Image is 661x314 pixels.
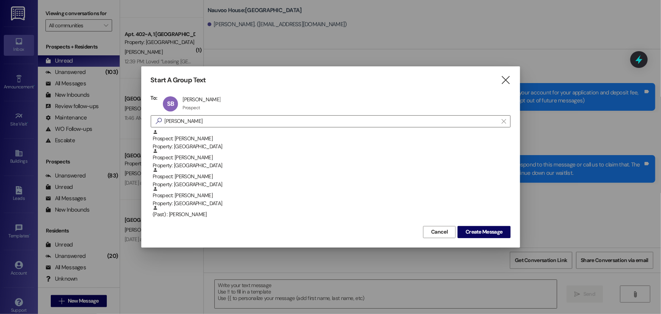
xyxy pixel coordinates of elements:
div: Prospect: [PERSON_NAME]Property: [GEOGRAPHIC_DATA] [151,186,511,205]
h3: Start A Group Text [151,76,206,85]
div: Prospect: [PERSON_NAME] [153,148,511,170]
i:  [502,118,506,124]
i:  [500,76,511,84]
span: Cancel [431,228,448,236]
div: Prospect: [PERSON_NAME] [153,167,511,189]
div: Prospect: [PERSON_NAME]Property: [GEOGRAPHIC_DATA] [151,129,511,148]
h3: To: [151,94,158,101]
div: Prospect: [PERSON_NAME]Property: [GEOGRAPHIC_DATA] [151,148,511,167]
div: (Past) : [PERSON_NAME] [151,205,511,224]
div: Prospect: [PERSON_NAME] [153,186,511,208]
div: Prospect: [PERSON_NAME] [153,129,511,151]
div: Prospect: [PERSON_NAME]Property: [GEOGRAPHIC_DATA] [151,167,511,186]
div: (Past) : [PERSON_NAME] [153,205,511,218]
div: Property: [GEOGRAPHIC_DATA] [153,199,511,207]
div: Property: [GEOGRAPHIC_DATA] [153,162,511,170]
span: SB [167,100,174,108]
div: Property: [GEOGRAPHIC_DATA] [153,143,511,151]
span: Create Message [466,228,502,236]
div: [PERSON_NAME] [183,96,220,103]
button: Create Message [458,226,510,238]
button: Clear text [498,116,510,127]
i:  [153,117,165,125]
div: Prospect [183,105,200,111]
input: Search for any contact or apartment [165,116,498,127]
div: Property: [GEOGRAPHIC_DATA] [153,181,511,188]
button: Cancel [423,226,456,238]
